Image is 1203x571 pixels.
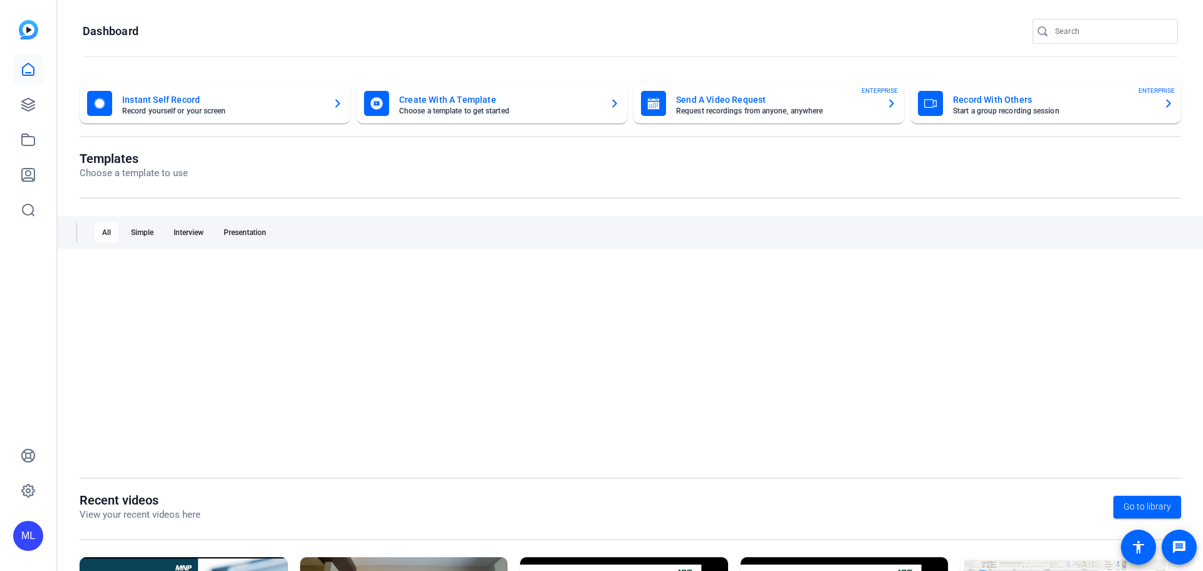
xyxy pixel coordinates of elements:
button: Send A Video RequestRequest recordings from anyone, anywhereENTERPRISE [633,83,904,123]
mat-card-title: Record With Others [953,92,1154,107]
img: blue-gradient.svg [19,20,38,39]
div: ML [13,521,43,551]
h1: Recent videos [80,493,200,508]
mat-card-title: Create With A Template [399,92,600,107]
button: Record With OthersStart a group recording sessionENTERPRISE [910,83,1181,123]
span: ENTERPRISE [862,86,898,95]
span: Go to library [1123,500,1171,513]
button: Instant Self RecordRecord yourself or your screen [80,83,350,123]
div: Simple [123,223,161,243]
p: Choose a template to use [80,166,188,181]
button: Create With A TemplateChoose a template to get started [357,83,627,123]
h1: Templates [80,151,188,166]
input: Search [1055,24,1168,39]
div: All [95,223,118,243]
div: Presentation [216,223,274,243]
h1: Dashboard [83,24,138,39]
mat-card-title: Instant Self Record [122,92,323,107]
span: ENTERPRISE [1138,86,1175,95]
a: Go to library [1113,496,1181,518]
mat-card-subtitle: Request recordings from anyone, anywhere [676,107,877,115]
mat-card-subtitle: Start a group recording session [953,107,1154,115]
mat-icon: accessibility [1131,540,1146,555]
mat-card-subtitle: Record yourself or your screen [122,107,323,115]
mat-icon: message [1172,540,1187,555]
p: View your recent videos here [80,508,200,522]
div: Interview [166,223,211,243]
mat-card-subtitle: Choose a template to get started [399,107,600,115]
mat-card-title: Send A Video Request [676,92,877,107]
